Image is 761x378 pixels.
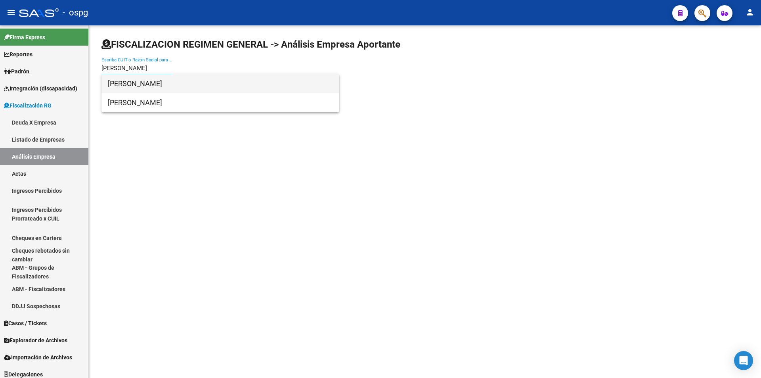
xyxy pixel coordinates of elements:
[4,336,67,345] span: Explorador de Archivos
[4,50,33,59] span: Reportes
[4,33,45,42] span: Firma Express
[734,351,753,370] div: Open Intercom Messenger
[4,353,72,362] span: Importación de Archivos
[4,101,52,110] span: Fiscalización RG
[4,84,77,93] span: Integración (discapacidad)
[63,4,88,21] span: - ospg
[108,93,333,112] span: [PERSON_NAME]
[6,8,16,17] mat-icon: menu
[4,67,29,76] span: Padrón
[108,74,333,93] span: [PERSON_NAME]
[101,38,400,51] h1: FISCALIZACION REGIMEN GENERAL -> Análisis Empresa Aportante
[4,319,47,328] span: Casos / Tickets
[745,8,755,17] mat-icon: person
